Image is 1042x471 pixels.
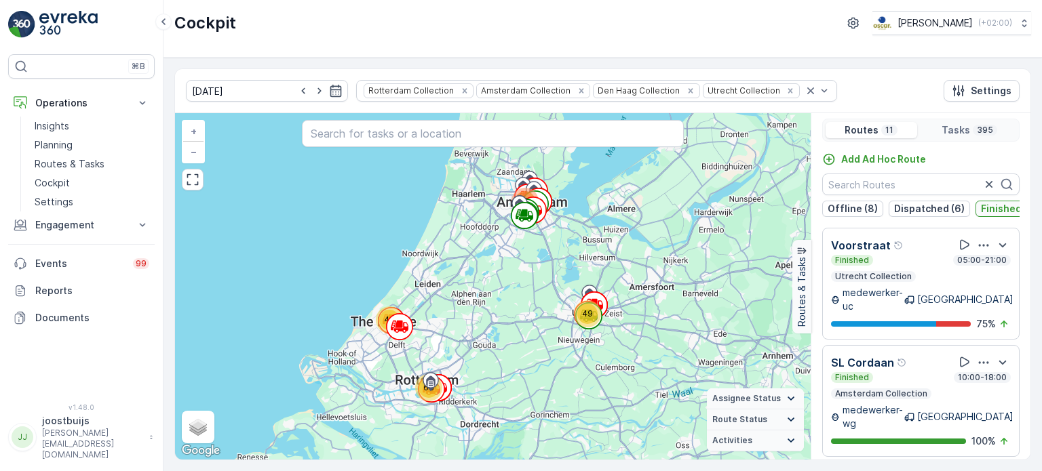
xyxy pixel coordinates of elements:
div: Utrecht Collection [703,84,782,97]
p: Voorstraat [831,237,891,253]
p: 10:00-18:00 [957,372,1008,383]
img: Google [178,442,223,459]
a: Events99 [8,250,155,277]
p: ( +02:00 ) [978,18,1012,28]
div: JJ [12,426,33,448]
img: basis-logo_rgb2x.png [872,16,892,30]
button: Dispatched (6) [889,201,970,217]
div: Amsterdam Collection [477,84,573,97]
a: Add Ad Hoc Route [822,152,926,166]
img: logo_light-DOdMpM7g.png [39,11,98,38]
span: v 1.48.0 [8,403,155,411]
span: Assignee Status [712,393,781,404]
button: JJjoostbuijs[PERSON_NAME][EMAIL_ADDRESS][DOMAIN_NAME] [8,414,155,460]
button: [PERSON_NAME](+02:00) [872,11,1031,35]
div: 40 [376,306,403,333]
input: dd/mm/yyyy [186,80,348,102]
p: Routes & Tasks [35,157,104,171]
p: Settings [35,195,73,209]
p: [PERSON_NAME] [898,16,973,30]
div: Rotterdam Collection [364,84,456,97]
p: Offline (8) [828,202,878,216]
span: − [191,146,197,157]
a: Insights [29,117,155,136]
p: medewerker-uc [843,286,904,313]
p: Finished [834,255,870,266]
p: Finished (11) [981,202,1040,216]
span: Activities [712,435,752,446]
a: Settings [29,192,155,211]
a: Open this area in Google Maps (opens a new window) [178,442,223,459]
p: Planning [35,138,73,152]
p: joostbuijs [42,414,142,428]
p: [GEOGRAPHIC_DATA] [917,293,1014,306]
button: Offline (8) [822,201,883,217]
div: Remove Den Haag Collection [683,85,698,96]
div: Help Tooltip Icon [893,240,904,251]
p: [GEOGRAPHIC_DATA] [917,410,1014,424]
p: Routes & Tasks [795,257,809,327]
p: Routes [845,123,879,137]
a: Reports [8,277,155,304]
div: Remove Amsterdam Collection [574,85,589,96]
div: Help Tooltip Icon [897,357,908,368]
p: Finished [834,372,870,383]
span: Route Status [712,414,767,425]
span: + [191,125,197,137]
p: Events [35,257,125,270]
p: Cockpit [174,12,236,34]
p: 395 [976,125,995,136]
p: Utrecht Collection [834,271,913,282]
button: Settings [944,80,1020,102]
p: Dispatched (6) [894,202,965,216]
summary: Assignee Status [707,388,804,409]
p: Insights [35,119,69,133]
p: ⌘B [132,61,145,72]
a: Layers [183,412,213,442]
p: 11 [884,125,895,136]
span: 49 [582,308,593,319]
input: Search for tasks or a location [302,120,683,147]
a: Zoom In [183,121,204,142]
a: Zoom Out [183,142,204,162]
div: 49 [574,300,601,327]
img: logo [8,11,35,38]
p: Documents [35,311,149,325]
button: Operations [8,89,155,117]
a: Documents [8,304,155,331]
p: Cockpit [35,176,70,190]
div: Remove Rotterdam Collection [457,85,472,96]
p: 99 [136,258,147,269]
a: Routes & Tasks [29,155,155,173]
div: 63 [415,374,442,401]
p: Settings [971,84,1011,98]
p: Add Ad Hoc Route [841,152,926,166]
span: 40 [384,314,395,325]
input: Search Routes [822,173,1020,195]
div: Den Haag Collection [594,84,682,97]
div: 243 [512,188,539,215]
button: Engagement [8,211,155,239]
p: 75 % [976,317,996,331]
summary: Route Status [707,409,804,430]
a: Planning [29,136,155,155]
p: SL Cordaan [831,354,894,371]
p: Amsterdam Collection [834,388,929,399]
p: [PERSON_NAME][EMAIL_ADDRESS][DOMAIN_NAME] [42,428,142,460]
p: Reports [35,284,149,298]
p: Engagement [35,218,128,232]
summary: Activities [707,430,804,451]
p: 05:00-21:00 [956,255,1008,266]
p: 100 % [971,434,996,448]
a: Cockpit [29,173,155,192]
p: Tasks [942,123,970,137]
div: Remove Utrecht Collection [783,85,798,96]
p: Operations [35,96,128,110]
p: medewerker-wg [843,403,904,430]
